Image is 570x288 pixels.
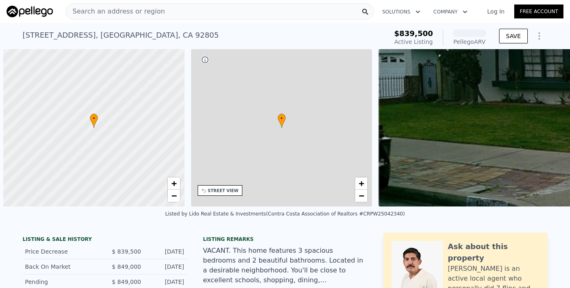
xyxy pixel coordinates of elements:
[394,39,433,45] span: Active Listing
[90,113,98,128] div: •
[203,236,367,243] div: Listing remarks
[165,211,405,217] div: Listed by Lido Real Estate & Investments (Contra Costa Association of Realtors #CRPW25042340)
[112,263,141,270] span: $ 849,000
[355,190,367,202] a: Zoom out
[453,38,486,46] div: Pellego ARV
[359,178,364,188] span: +
[531,28,547,44] button: Show Options
[203,246,367,285] div: VACANT. This home features 3 spacious bedrooms and 2 beautiful bathrooms. Located in a desirable ...
[278,113,286,128] div: •
[90,115,98,122] span: •
[278,115,286,122] span: •
[148,278,184,286] div: [DATE]
[148,247,184,256] div: [DATE]
[208,188,239,194] div: STREET VIEW
[477,7,514,16] a: Log In
[25,278,98,286] div: Pending
[23,29,219,41] div: [STREET_ADDRESS] , [GEOGRAPHIC_DATA] , CA 92805
[23,236,187,244] div: LISTING & SALE HISTORY
[499,29,528,43] button: SAVE
[427,5,474,19] button: Company
[171,178,176,188] span: +
[448,241,539,264] div: Ask about this property
[376,5,427,19] button: Solutions
[168,177,180,190] a: Zoom in
[112,248,141,255] span: $ 839,500
[355,177,367,190] a: Zoom in
[7,6,53,17] img: Pellego
[514,5,563,18] a: Free Account
[148,263,184,271] div: [DATE]
[394,29,433,38] span: $839,500
[359,190,364,201] span: −
[25,247,98,256] div: Price Decrease
[112,279,141,285] span: $ 849,000
[25,263,98,271] div: Back On Market
[168,190,180,202] a: Zoom out
[171,190,176,201] span: −
[66,7,165,16] span: Search an address or region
